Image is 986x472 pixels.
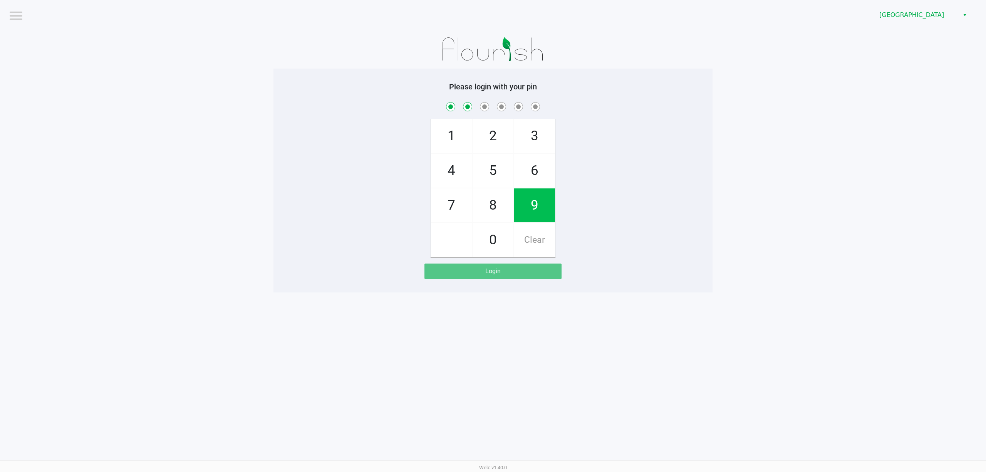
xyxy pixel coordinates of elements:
[514,154,555,188] span: 6
[514,188,555,222] span: 9
[514,223,555,257] span: Clear
[473,119,513,153] span: 2
[959,8,970,22] button: Select
[479,465,507,470] span: Web: v1.40.0
[431,119,472,153] span: 1
[431,188,472,222] span: 7
[514,119,555,153] span: 3
[431,154,472,188] span: 4
[279,82,707,91] h5: Please login with your pin
[473,223,513,257] span: 0
[473,188,513,222] span: 8
[879,10,954,20] span: [GEOGRAPHIC_DATA]
[473,154,513,188] span: 5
